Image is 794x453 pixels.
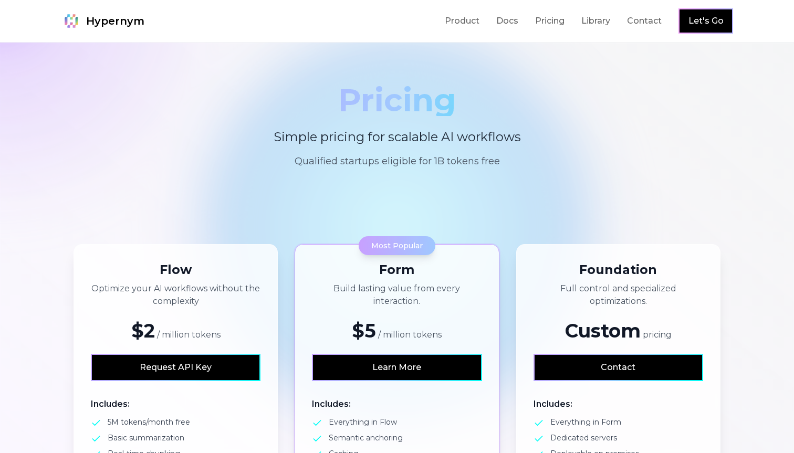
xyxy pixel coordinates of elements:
[688,15,724,27] a: Let's Go
[581,15,610,27] a: Library
[550,433,617,443] span: Dedicated servers
[312,282,482,308] p: Build lasting value from every interaction.
[550,417,621,427] span: Everything in Form
[534,282,703,308] p: Full control and specialized optimizations.
[627,15,662,27] a: Contact
[108,417,190,427] span: 5M tokens/month free
[534,398,703,410] h4: Includes:
[313,355,480,380] a: Learn More
[91,282,260,308] p: Optimize your AI workflows without the complexity
[329,417,397,427] span: Everything in Flow
[162,154,632,168] p: Qualified startups eligible for 1B tokens free
[221,129,573,145] p: Simple pricing for scalable AI workflows
[162,85,632,116] h1: Pricing
[108,433,184,443] span: Basic summarization
[378,330,442,340] span: / million tokens
[445,15,479,27] a: Product
[91,261,260,278] h3: Flow
[352,319,376,342] span: $5
[92,355,259,380] a: Request API Key
[61,10,144,31] a: Hypernym
[61,10,82,31] img: Hypernym Logo
[534,261,703,278] h3: Foundation
[535,15,565,27] a: Pricing
[91,398,260,410] h4: Includes:
[535,355,702,380] a: Contact
[565,319,641,342] span: Custom
[312,398,482,410] h4: Includes:
[131,319,155,342] span: $2
[157,330,221,340] span: / million tokens
[312,261,482,278] h3: Form
[86,14,144,28] span: Hypernym
[643,330,672,340] span: pricing
[359,236,435,255] div: Most Popular
[496,15,518,27] a: Docs
[329,433,403,443] span: Semantic anchoring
